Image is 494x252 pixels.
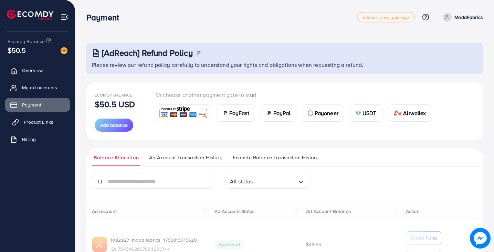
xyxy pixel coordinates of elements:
span: PayFast [229,109,249,117]
span: Billing [22,136,36,143]
span: All status [230,176,253,187]
input: Search for option [253,176,297,187]
a: Billing [5,132,70,146]
a: Payment [5,98,70,112]
a: cardUSDT [350,104,382,122]
div: Search for option [224,175,310,189]
span: Payment [22,101,41,108]
span: $50.5 [8,45,26,55]
p: $50.5 USD [95,100,135,108]
span: USDT [362,109,377,117]
span: Payoneer [315,109,338,117]
img: logo [7,10,53,20]
span: Ecomdy Balance [8,38,45,45]
img: card [222,110,228,116]
a: My ad accounts [5,81,70,94]
span: Product Links [24,119,53,125]
span: Ecomdy Balance [95,92,132,98]
a: Overview [5,63,70,77]
img: card [356,110,361,116]
img: card [394,110,402,116]
img: menu [61,13,69,21]
span: Ad Account Transaction History [149,154,222,161]
button: Add balance [95,119,133,132]
span: My ad accounts [22,84,57,91]
p: ModaFabrics [454,13,483,21]
a: cardPayoneer [302,104,344,122]
img: image [470,228,491,249]
a: cardPayPal [261,104,296,122]
span: PayPal [273,109,291,117]
span: Overview [22,67,43,74]
span: adreach_new_package [363,15,409,20]
p: Or choose another payment gate to start [156,91,438,99]
a: card [156,104,211,121]
span: Balance Allocation [94,154,139,161]
h3: Payment [86,12,125,22]
span: Ecomdy Balance Transaction History [233,154,318,161]
span: Airwallex [403,109,426,117]
img: card [308,110,313,116]
img: card [266,110,272,116]
img: image [61,47,67,54]
a: ModaFabrics [440,13,483,22]
a: cardAirwallex [388,104,432,122]
a: cardPayFast [217,104,255,122]
span: Add balance [100,122,128,129]
p: Please review our refund policy carefully to understand your rights and obligations when requesti... [92,61,479,69]
a: adreach_new_package [357,12,415,22]
a: Product Links [5,115,70,129]
img: card [158,105,209,120]
h3: [AdReach] Refund Policy [102,48,193,58]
